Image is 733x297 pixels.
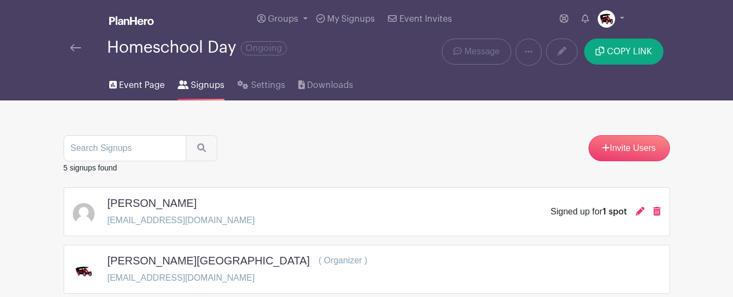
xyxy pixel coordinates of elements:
small: 5 signups found [64,163,117,172]
span: COPY LINK [607,47,652,56]
span: Signups [191,79,224,92]
div: Homeschool Day [107,39,287,56]
img: logo_white-6c42ec7e38ccf1d336a20a19083b03d10ae64f83f12c07503d8b9e83406b4c7d.svg [109,16,154,25]
span: Settings [251,79,285,92]
h5: [PERSON_NAME] [108,197,197,210]
img: default-ce2991bfa6775e67f084385cd625a349d9dcbb7a52a09fb2fda1e96e2d18dcdb.png [73,203,95,225]
span: ( Organizer ) [318,256,367,265]
a: Settings [237,66,285,100]
a: Message [442,39,511,65]
img: FINAL_LOGOS-15.jpg [598,10,615,28]
img: back-arrow-29a5d9b10d5bd6ae65dc969a981735edf675c4d7a1fe02e03b50dbd4ba3cdb55.svg [70,44,81,52]
a: Downloads [298,66,353,100]
span: Ongoing [241,41,287,55]
button: COPY LINK [584,39,663,65]
a: Signups [178,66,224,100]
span: Event Page [119,79,165,92]
a: Invite Users [588,135,670,161]
span: Downloads [307,79,353,92]
h5: [PERSON_NAME][GEOGRAPHIC_DATA] [108,254,310,267]
a: Event Page [109,66,165,100]
img: FINAL_LOGOS-15.jpg [73,263,95,280]
span: 1 spot [603,207,627,216]
span: Event Invites [399,15,452,23]
span: Message [465,45,500,58]
p: [EMAIL_ADDRESS][DOMAIN_NAME] [108,214,255,227]
span: My Signups [327,15,375,23]
div: Signed up for [550,205,627,218]
span: Groups [268,15,298,23]
p: [EMAIL_ADDRESS][DOMAIN_NAME] [108,271,367,285]
input: Search Signups [64,135,186,161]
